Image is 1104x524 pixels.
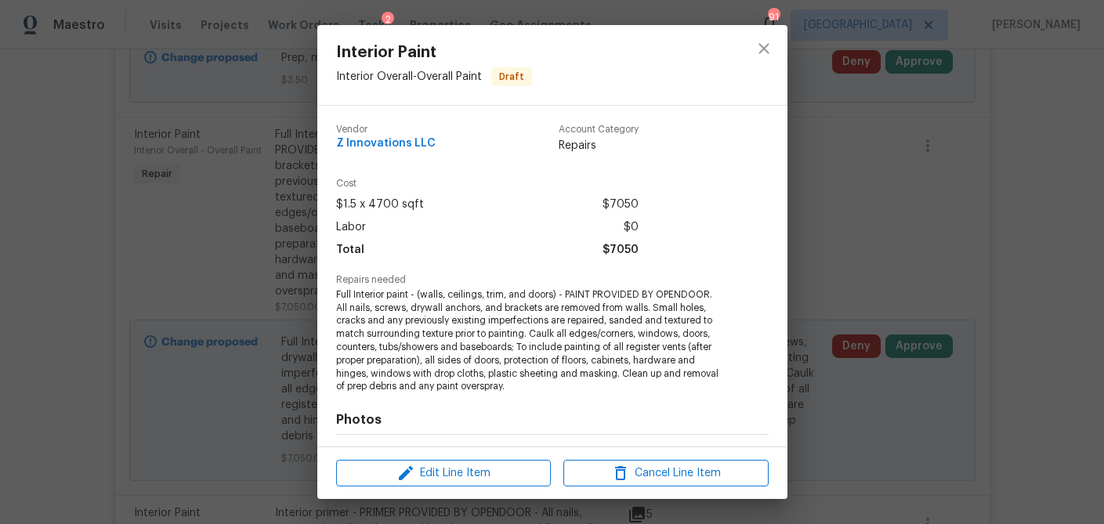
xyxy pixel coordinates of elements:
[336,125,436,135] span: Vendor
[493,69,530,85] span: Draft
[745,30,783,67] button: close
[624,216,639,239] span: $0
[382,12,394,27] div: 2
[336,193,424,216] span: $1.5 x 4700 sqft
[559,138,639,154] span: Repairs
[336,179,639,189] span: Cost
[336,71,482,82] span: Interior Overall - Overall Paint
[603,193,639,216] span: $7050
[563,460,769,487] button: Cancel Line Item
[559,125,639,135] span: Account Category
[336,275,769,285] span: Repairs needed
[568,464,764,483] span: Cancel Line Item
[768,9,779,25] div: 91
[336,138,436,150] span: Z Innovations LLC
[336,288,726,393] span: Full Interior paint - (walls, ceilings, trim, and doors) - PAINT PROVIDED BY OPENDOOR. All nails,...
[336,239,364,262] span: Total
[336,460,551,487] button: Edit Line Item
[341,464,546,483] span: Edit Line Item
[336,412,769,428] h4: Photos
[336,44,532,61] span: Interior Paint
[336,216,366,239] span: Labor
[603,239,639,262] span: $7050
